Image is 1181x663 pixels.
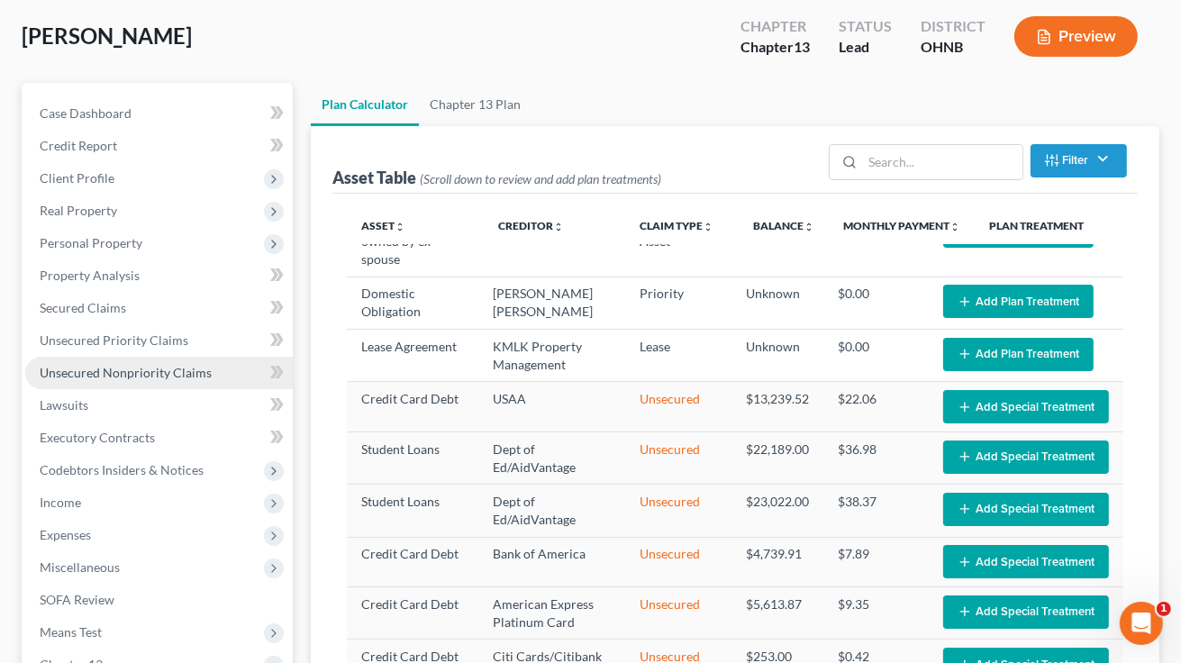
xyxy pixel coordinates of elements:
[921,37,986,58] div: OHNB
[732,485,824,537] td: $23,022.00
[40,397,88,413] span: Lawsuits
[40,300,126,315] span: Secured Claims
[347,431,478,484] td: Student Loans
[640,219,713,232] a: Claim Typeunfold_more
[625,431,731,484] td: Unsecured
[732,277,824,329] td: Unknown
[943,545,1109,578] button: Add Special Treatment
[824,537,929,586] td: $7.89
[40,592,114,607] span: SOFA Review
[732,382,824,431] td: $13,239.52
[361,219,405,232] a: Assetunfold_more
[40,527,91,542] span: Expenses
[347,330,478,382] td: Lease Agreement
[22,23,192,49] span: [PERSON_NAME]
[843,219,960,232] a: Monthly Paymentunfold_more
[478,431,625,484] td: Dept of Ed/AidVantage
[25,97,293,130] a: Case Dashboard
[824,587,929,640] td: $9.35
[625,382,731,431] td: Unsecured
[395,222,405,232] i: unfold_more
[420,171,661,186] span: (Scroll down to review and add plan treatments)
[25,292,293,324] a: Secured Claims
[25,422,293,454] a: Executory Contracts
[625,277,731,329] td: Priority
[943,390,1109,423] button: Add Special Treatment
[478,537,625,586] td: Bank of America
[40,203,117,218] span: Real Property
[40,332,188,348] span: Unsecured Priority Claims
[478,587,625,640] td: American Express Platinum Card
[40,268,140,283] span: Property Analysis
[824,330,929,382] td: $0.00
[25,357,293,389] a: Unsecured Nonpriority Claims
[311,83,419,126] a: Plan Calculator
[40,495,81,510] span: Income
[25,259,293,292] a: Property Analysis
[347,277,478,329] td: Domestic Obligation
[625,587,731,640] td: Unsecured
[794,38,810,55] span: 13
[419,83,531,126] a: Chapter 13 Plan
[625,330,731,382] td: Lease
[40,624,102,640] span: Means Test
[347,587,478,640] td: Credit Card Debt
[347,485,478,537] td: Student Loans
[732,587,824,640] td: $5,613.87
[40,462,204,477] span: Codebtors Insiders & Notices
[943,338,1094,371] button: Add Plan Treatment
[347,382,478,431] td: Credit Card Debt
[824,382,929,431] td: $22.06
[40,138,117,153] span: Credit Report
[478,485,625,537] td: Dept of Ed/AidVantage
[625,537,731,586] td: Unsecured
[824,277,929,329] td: $0.00
[553,222,564,232] i: unfold_more
[740,37,810,58] div: Chapter
[498,219,564,232] a: Creditorunfold_more
[753,219,814,232] a: Balanceunfold_more
[40,430,155,445] span: Executory Contracts
[347,537,478,586] td: Credit Card Debt
[40,559,120,575] span: Miscellaneous
[40,170,114,186] span: Client Profile
[1014,16,1138,57] button: Preview
[839,37,892,58] div: Lead
[732,330,824,382] td: Unknown
[703,222,713,232] i: unfold_more
[25,324,293,357] a: Unsecured Priority Claims
[975,208,1123,244] th: Plan Treatment
[40,105,132,121] span: Case Dashboard
[921,16,986,37] div: District
[1157,602,1171,616] span: 1
[40,365,212,380] span: Unsecured Nonpriority Claims
[839,16,892,37] div: Status
[40,235,142,250] span: Personal Property
[478,330,625,382] td: KMLK Property Management
[824,431,929,484] td: $36.98
[732,537,824,586] td: $4,739.91
[732,431,824,484] td: $22,189.00
[1120,602,1163,645] iframe: Intercom live chat
[25,130,293,162] a: Credit Report
[943,493,1109,526] button: Add Special Treatment
[478,277,625,329] td: [PERSON_NAME] [PERSON_NAME]
[25,584,293,616] a: SOFA Review
[943,440,1109,474] button: Add Special Treatment
[25,389,293,422] a: Lawsuits
[478,382,625,431] td: USAA
[804,222,814,232] i: unfold_more
[824,485,929,537] td: $38.37
[1031,144,1127,177] button: Filter
[625,485,731,537] td: Unsecured
[863,145,1022,179] input: Search...
[332,167,661,188] div: Asset Table
[740,16,810,37] div: Chapter
[943,595,1109,629] button: Add Special Treatment
[949,222,960,232] i: unfold_more
[943,285,1094,318] button: Add Plan Treatment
